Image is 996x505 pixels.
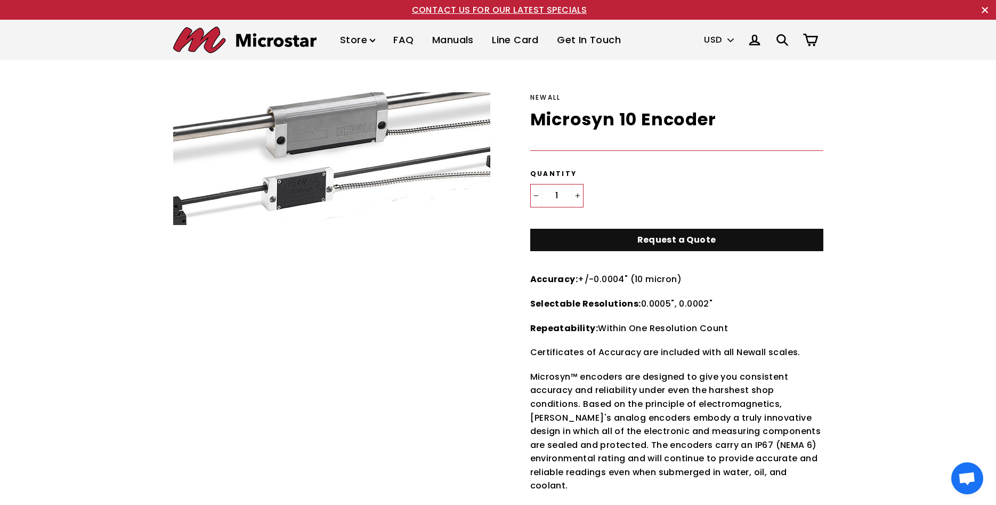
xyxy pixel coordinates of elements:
span: Microsyn™ encoders are designed to give you consistent accuracy and reliability under even the ha... [530,371,789,410]
span: 0.0005", 0.0002" [530,298,713,310]
a: Request a Quote [530,229,823,252]
img: Spherosyn2G_w_Micrsoyn_2G_Horizontal_1_711b88c5-b659-484c-a738-63b9ae617677_1024x1024.jpg [147,66,530,235]
input: quantity [531,185,583,207]
span: Certificates of Accuracy are included with all Newall scales. [530,346,800,358]
div: Open chat [951,462,983,494]
a: Get In Touch [549,25,629,56]
strong: Accuracy: [530,273,578,285]
div: Newall [530,92,823,102]
ul: Primary [332,25,629,56]
button: Reduce item quantity by one [531,185,542,207]
label: Quantity [530,170,823,179]
strong: Selectable Resolutions: [530,298,641,310]
span: Based on the principle of electromagnetics, [PERSON_NAME]'s analog encoders embody a truly innova... [530,398,821,492]
a: FAQ [385,25,422,56]
a: Line Card [484,25,547,56]
img: Microstar Electronics [173,27,317,53]
span: +/-0.0004" (10 micron) [530,273,682,285]
h1: Microsyn 10 Encoder [530,108,823,132]
a: CONTACT US FOR OUR LATEST SPECIALS [412,4,587,16]
strong: Repeatability: [530,322,598,334]
button: Increase item quantity by one [572,185,583,207]
a: Store [332,25,383,56]
span: Within One Resolution Count [530,322,728,334]
a: Manuals [424,25,482,56]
